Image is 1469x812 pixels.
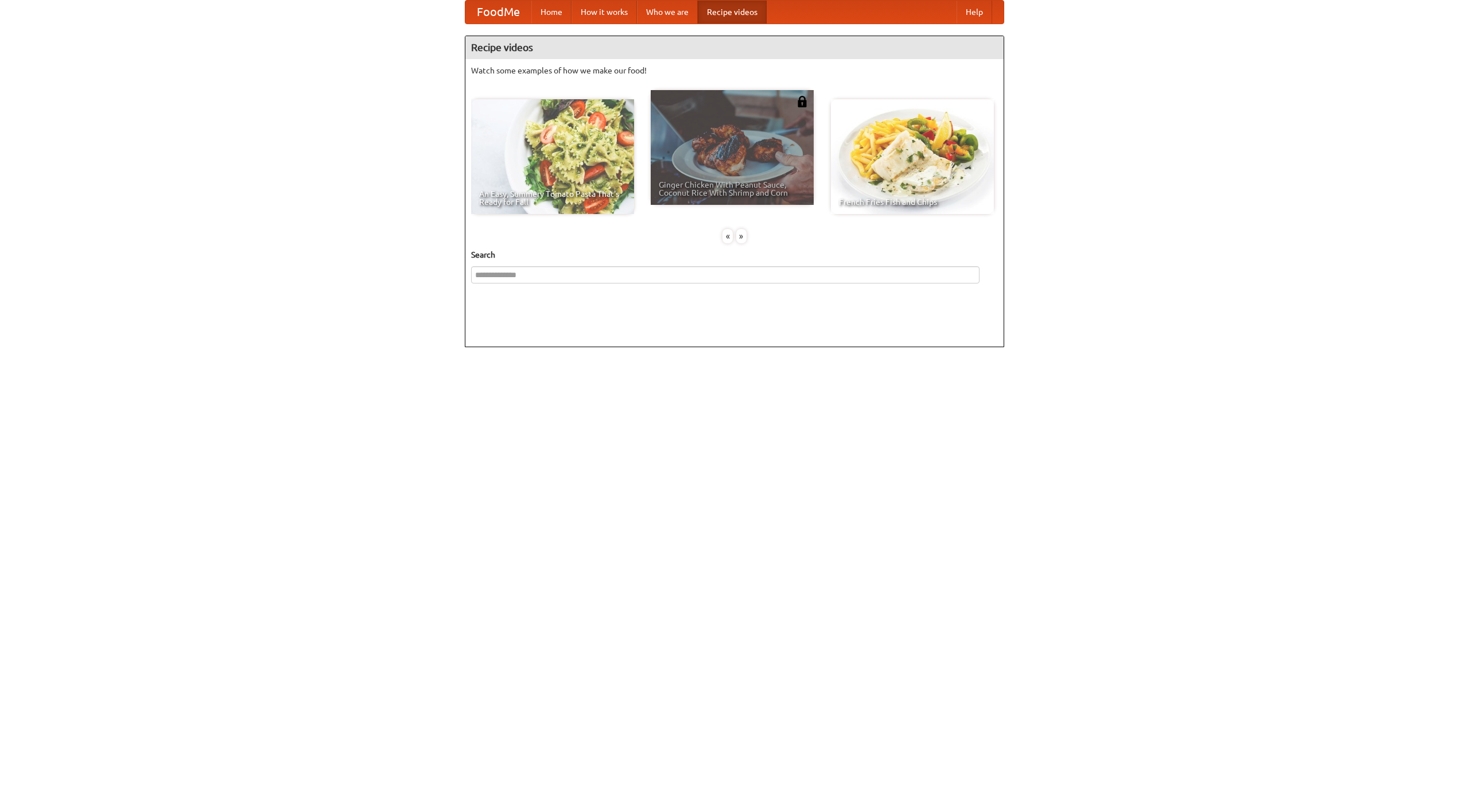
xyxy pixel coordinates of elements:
[479,190,626,206] span: An Easy, Summery Tomato Pasta That's Ready for Fall
[471,99,634,214] a: An Easy, Summery Tomato Pasta That's Ready for Fall
[572,1,637,24] a: How it works
[471,65,998,76] p: Watch some examples of how we make our food!
[957,1,992,24] a: Help
[722,229,733,243] div: «
[531,1,572,24] a: Home
[637,1,698,24] a: Who we are
[831,99,994,214] a: French Fries Fish and Chips
[839,198,986,206] span: French Fries Fish and Chips
[465,36,1004,59] h4: Recipe videos
[471,249,998,261] h5: Search
[465,1,531,24] a: FoodMe
[736,229,747,243] div: »
[698,1,767,24] a: Recipe videos
[796,96,808,107] img: 483408.png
